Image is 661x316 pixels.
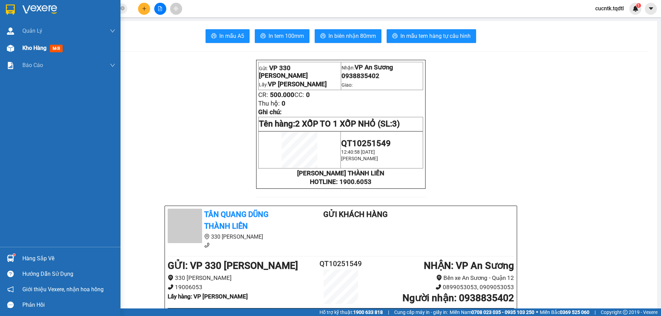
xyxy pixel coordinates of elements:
span: down [110,63,115,68]
span: In mẫu tem hàng tự cấu hình [400,32,471,40]
img: warehouse-icon [7,28,14,35]
span: | [388,308,389,316]
b: Tân Quang Dũng Thành Liên [204,210,269,231]
span: 500.000 [270,91,294,99]
span: CR: [258,91,268,99]
b: Gửi khách hàng [323,210,388,219]
span: 3) [392,119,400,129]
span: mới [50,45,63,52]
strong: [PERSON_NAME] THÀNH LIÊN [297,170,384,177]
img: logo-vxr [6,4,15,15]
strong: HOTLINE: 1900.6053 [310,178,371,186]
span: Kho hàng [22,45,46,51]
button: file-add [154,3,166,15]
div: Hướng dẫn sử dụng [22,269,115,279]
span: 1 [637,3,640,8]
div: Phản hồi [22,300,115,310]
span: In tem 100mm [269,32,304,40]
span: Gửi: [6,7,17,14]
span: printer [211,33,217,40]
span: close-circle [120,6,125,10]
span: printer [392,33,398,40]
div: 0938835402 [89,22,137,32]
span: message [7,302,14,308]
button: printerIn tem 100mm [255,29,309,43]
li: 19006053 [168,283,312,292]
img: solution-icon [7,62,14,69]
span: Miền Bắc [540,308,589,316]
li: 330 [PERSON_NAME] [168,232,296,241]
span: VP An Sương [355,64,393,71]
span: DĐ: [6,26,16,33]
span: plus [142,6,147,11]
span: cucntk.tqdtl [590,4,629,13]
span: close-circle [120,6,125,12]
span: Giao: [342,82,353,88]
span: Báo cáo [22,61,43,69]
span: question-circle [7,271,14,277]
li: 0899053053, 0909053053 [370,283,514,292]
span: phone [168,284,174,290]
span: [PERSON_NAME] [341,156,378,161]
button: printerIn biên nhận 80mm [315,29,381,43]
span: CC: [294,91,304,99]
span: VP [PERSON_NAME] [6,22,84,46]
span: environment [204,234,210,239]
button: printerIn mẫu A5 [206,29,250,43]
div: VP An Sương [89,6,137,22]
span: Tên hàng: [259,119,400,129]
p: Gửi: [259,64,340,79]
img: warehouse-icon [7,45,14,52]
img: icon-new-feature [632,6,639,12]
span: environment [436,275,442,281]
span: 12:40:58 [DATE] [341,149,375,155]
span: copyright [623,310,628,315]
span: In biên nhận 80mm [328,32,376,40]
span: phone [204,242,210,248]
span: CR : [5,51,16,58]
h2: QT10251549 [312,258,370,270]
span: Quản Lý [22,26,42,35]
b: GỬI : VP 330 [PERSON_NAME] [168,260,298,271]
span: Thu hộ: [258,100,280,107]
span: Lấy: [259,82,327,87]
button: aim [170,3,182,15]
span: 2 XỐP TO 1 XỐP NHỎ (SL: [295,119,400,129]
span: notification [7,286,14,293]
div: 500.000 [5,51,85,59]
span: file-add [158,6,162,11]
span: Miền Nam [450,308,534,316]
span: Cung cấp máy in - giấy in: [394,308,448,316]
div: Hàng sắp về [22,253,115,264]
span: 0 [306,91,310,99]
p: Nhận: [342,64,423,71]
span: QT10251549 [341,139,391,148]
sup: 1 [13,254,15,256]
span: In mẫu A5 [219,32,244,40]
span: VP [PERSON_NAME] [268,80,327,88]
b: Lấy hàng : VP [PERSON_NAME] [168,293,248,300]
span: printer [320,33,326,40]
span: 0 [282,100,285,107]
sup: 1 [636,3,641,8]
span: | [595,308,596,316]
span: VP 330 [PERSON_NAME] [259,64,308,79]
span: aim [174,6,178,11]
strong: 0369 525 060 [560,309,589,315]
span: printer [260,33,266,40]
button: plus [138,3,150,15]
strong: 1900 633 818 [353,309,383,315]
b: NHẬN : VP An Sương [424,260,514,271]
span: environment [168,275,174,281]
strong: 0708 023 035 - 0935 103 250 [471,309,534,315]
button: printerIn mẫu tem hàng tự cấu hình [387,29,476,43]
li: Bến xe An Sương - Quận 12 [370,273,514,283]
b: Người nhận : 0938835402 [402,292,514,304]
li: 330 [PERSON_NAME] [168,273,312,283]
span: ⚪️ [536,311,538,314]
span: down [110,28,115,34]
span: Ghi chú: [258,108,282,116]
img: warehouse-icon [7,255,14,262]
span: caret-down [648,6,654,12]
span: Giới thiệu Vexere, nhận hoa hồng [22,285,104,294]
